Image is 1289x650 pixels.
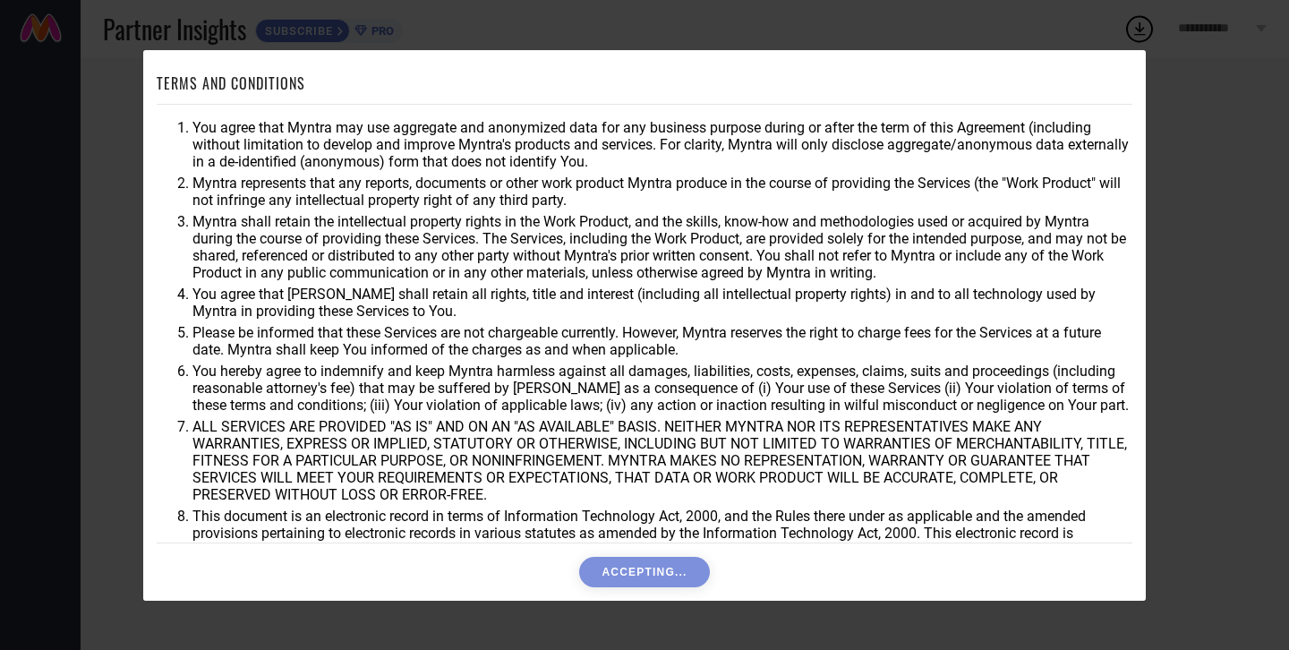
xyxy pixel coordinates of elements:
[192,213,1132,281] li: Myntra shall retain the intellectual property rights in the Work Product, and the skills, know-ho...
[157,73,305,94] h1: TERMS AND CONDITIONS
[192,363,1132,414] li: You hereby agree to indemnify and keep Myntra harmless against all damages, liabilities, costs, e...
[192,324,1132,358] li: Please be informed that these Services are not chargeable currently. However, Myntra reserves the...
[192,119,1132,170] li: You agree that Myntra may use aggregate and anonymized data for any business purpose during or af...
[192,508,1132,559] li: This document is an electronic record in terms of Information Technology Act, 2000, and the Rules...
[192,418,1132,503] li: ALL SERVICES ARE PROVIDED "AS IS" AND ON AN "AS AVAILABLE" BASIS. NEITHER MYNTRA NOR ITS REPRESEN...
[192,286,1132,320] li: You agree that [PERSON_NAME] shall retain all rights, title and interest (including all intellect...
[192,175,1132,209] li: Myntra represents that any reports, documents or other work product Myntra produce in the course ...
